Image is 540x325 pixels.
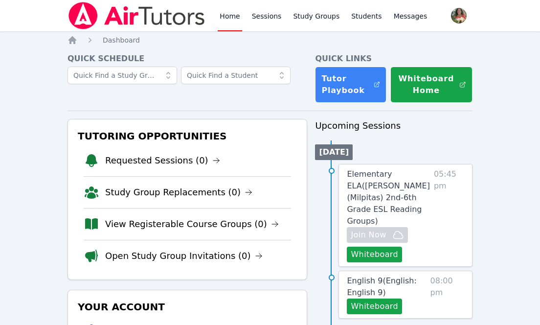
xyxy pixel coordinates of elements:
a: View Registerable Course Groups (0) [105,217,279,231]
nav: Breadcrumb [67,35,472,45]
h3: Your Account [76,298,299,316]
a: Requested Sessions (0) [105,154,220,167]
button: Whiteboard Home [390,67,472,103]
li: [DATE] [315,144,353,160]
a: English 9(English: English 9) [347,275,426,299]
span: Elementary ELA ( [PERSON_NAME] (Milpitas) 2nd-6th Grade ESL Reading Groups ) [347,169,430,226]
span: English 9 ( English: English 9 ) [347,276,416,297]
h3: Tutoring Opportunities [76,127,299,145]
span: 05:45 pm [434,168,464,262]
h3: Upcoming Sessions [315,119,472,133]
img: Air Tutors [67,2,206,29]
button: Whiteboard [347,247,402,262]
input: Quick Find a Student [181,67,291,84]
a: Elementary ELA([PERSON_NAME] (Milpitas) 2nd-6th Grade ESL Reading Groups) [347,168,429,227]
span: Messages [394,11,427,21]
a: Dashboard [103,35,140,45]
button: Join Now [347,227,407,243]
a: Open Study Group Invitations (0) [105,249,263,263]
span: Join Now [351,229,386,241]
button: Whiteboard [347,299,402,314]
h4: Quick Schedule [67,53,307,65]
span: 08:00 pm [430,275,464,314]
h4: Quick Links [315,53,472,65]
span: Dashboard [103,36,140,44]
a: Tutor Playbook [315,67,386,103]
a: Study Group Replacements (0) [105,186,252,199]
input: Quick Find a Study Group [67,67,177,84]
